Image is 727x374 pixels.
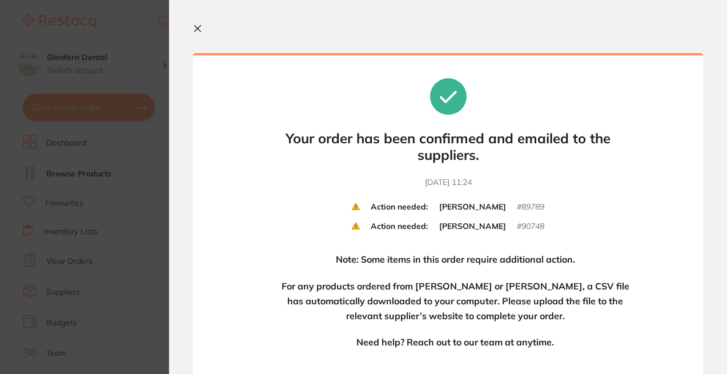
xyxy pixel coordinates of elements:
b: Action needed: [371,222,428,232]
time: [DATE] 11:24 [425,177,472,188]
b: [PERSON_NAME] [439,202,506,212]
h4: Note: Some items in this order require additional action. [336,252,575,267]
b: Action needed: [371,202,428,212]
small: # 90748 [517,222,544,232]
b: Your order has been confirmed and emailed to the suppliers. [277,130,620,163]
small: # 89789 [517,202,544,212]
h4: Need help? Reach out to our team at anytime. [356,335,554,350]
h4: For any products ordered from [PERSON_NAME] or [PERSON_NAME], a CSV file has automatically downlo... [273,279,637,323]
b: [PERSON_NAME] [439,222,506,232]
